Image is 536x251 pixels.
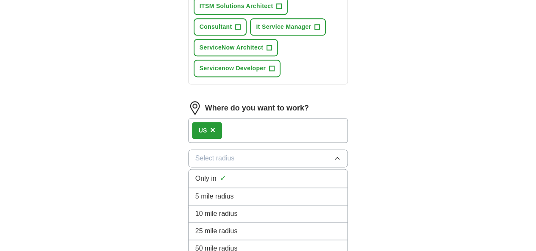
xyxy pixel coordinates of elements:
span: ✓ [220,173,226,184]
span: Consultant [200,22,232,31]
span: ITSM Solutions Architect [200,2,273,11]
span: 5 mile radius [195,191,234,201]
label: Where do you want to work? [205,102,309,114]
button: × [210,124,215,137]
button: It Service Manager [250,18,326,36]
button: Consultant [194,18,247,36]
span: Only in [195,174,217,184]
button: Select radius [188,149,348,167]
span: ServiceNow Architect [200,43,263,52]
span: × [210,125,215,135]
button: Servicenow Developer [194,60,280,77]
div: US [199,126,207,135]
span: Select radius [195,153,235,163]
span: 25 mile radius [195,226,238,236]
span: It Service Manager [256,22,311,31]
span: Servicenow Developer [200,64,266,73]
span: 10 mile radius [195,209,238,219]
img: location.png [188,101,202,115]
button: ServiceNow Architect [194,39,278,56]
